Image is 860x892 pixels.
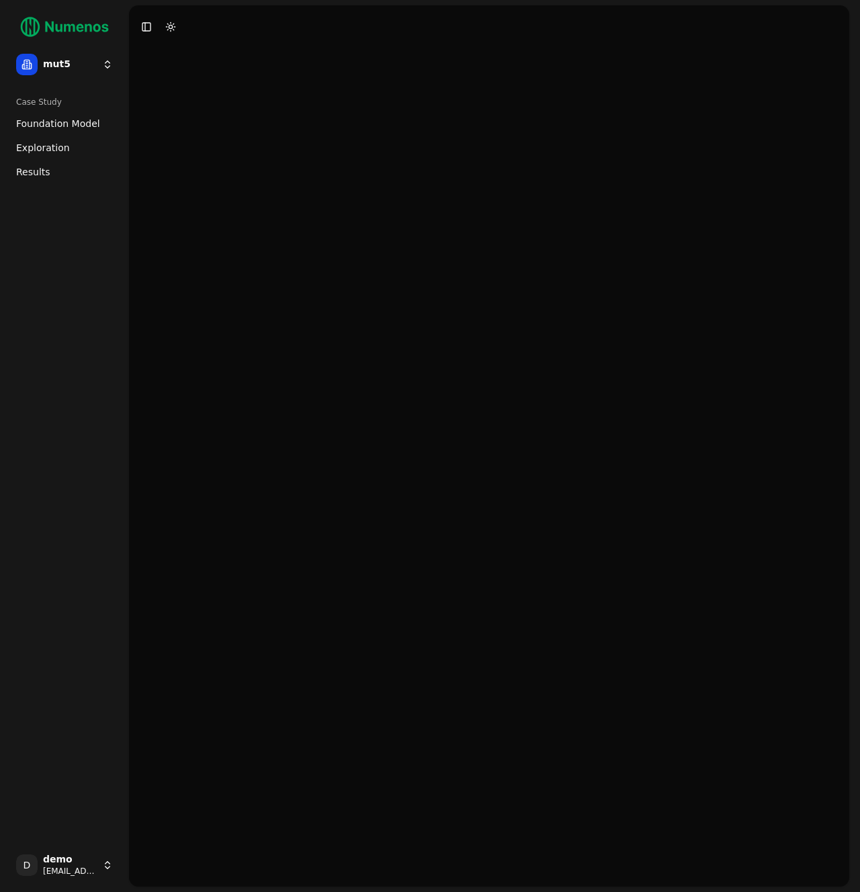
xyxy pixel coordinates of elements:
span: [EMAIL_ADDRESS] [43,866,97,877]
img: Numenos [11,11,118,43]
span: mut5 [43,58,97,71]
span: Exploration [16,141,70,154]
div: Case Study [11,91,118,113]
span: D [16,854,38,876]
a: Exploration [11,137,118,159]
a: Results [11,161,118,183]
a: Foundation Model [11,113,118,134]
span: Results [16,165,50,179]
button: Ddemo[EMAIL_ADDRESS] [11,849,118,881]
button: mut5 [11,48,118,81]
span: demo [43,854,97,866]
span: Foundation Model [16,117,100,130]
